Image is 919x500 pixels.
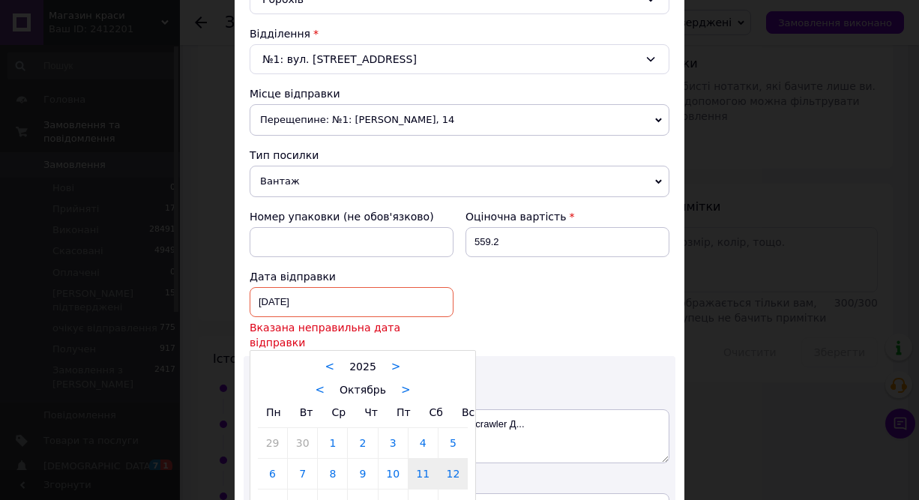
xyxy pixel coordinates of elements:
a: 6 [258,459,287,489]
a: 9 [348,459,377,489]
a: < [316,383,325,397]
a: > [391,360,401,373]
a: > [401,383,411,397]
a: 10 [379,459,408,489]
span: Пт [397,406,411,418]
span: Пн [266,406,281,418]
a: 29 [258,428,287,458]
a: 7 [288,459,317,489]
a: < [325,360,335,373]
span: Ср [331,406,346,418]
a: 2 [348,428,377,458]
a: 12 [439,459,468,489]
span: 2025 [349,361,376,373]
a: 11 [409,459,438,489]
span: Вт [300,406,313,418]
a: 1 [318,428,347,458]
span: Чт [364,406,378,418]
a: 4 [409,428,438,458]
a: 30 [288,428,317,458]
span: Вс [462,406,474,418]
span: Сб [430,406,443,418]
a: 8 [318,459,347,489]
a: 5 [439,428,468,458]
a: 3 [379,428,408,458]
span: Октябрь [340,384,386,396]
